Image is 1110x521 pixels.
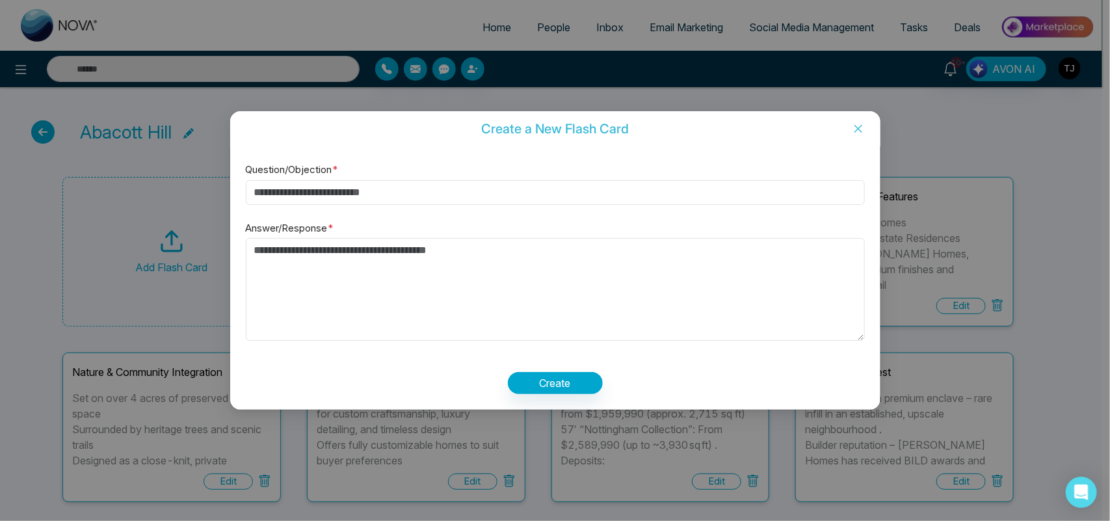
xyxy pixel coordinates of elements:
[246,220,334,236] label: Answer/Response
[246,162,339,178] label: Question/Objection
[1066,477,1097,508] div: Open Intercom Messenger
[508,372,603,394] button: Create
[230,122,880,136] div: Create a New Flash Card
[853,124,864,134] span: close
[836,111,880,146] button: Close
